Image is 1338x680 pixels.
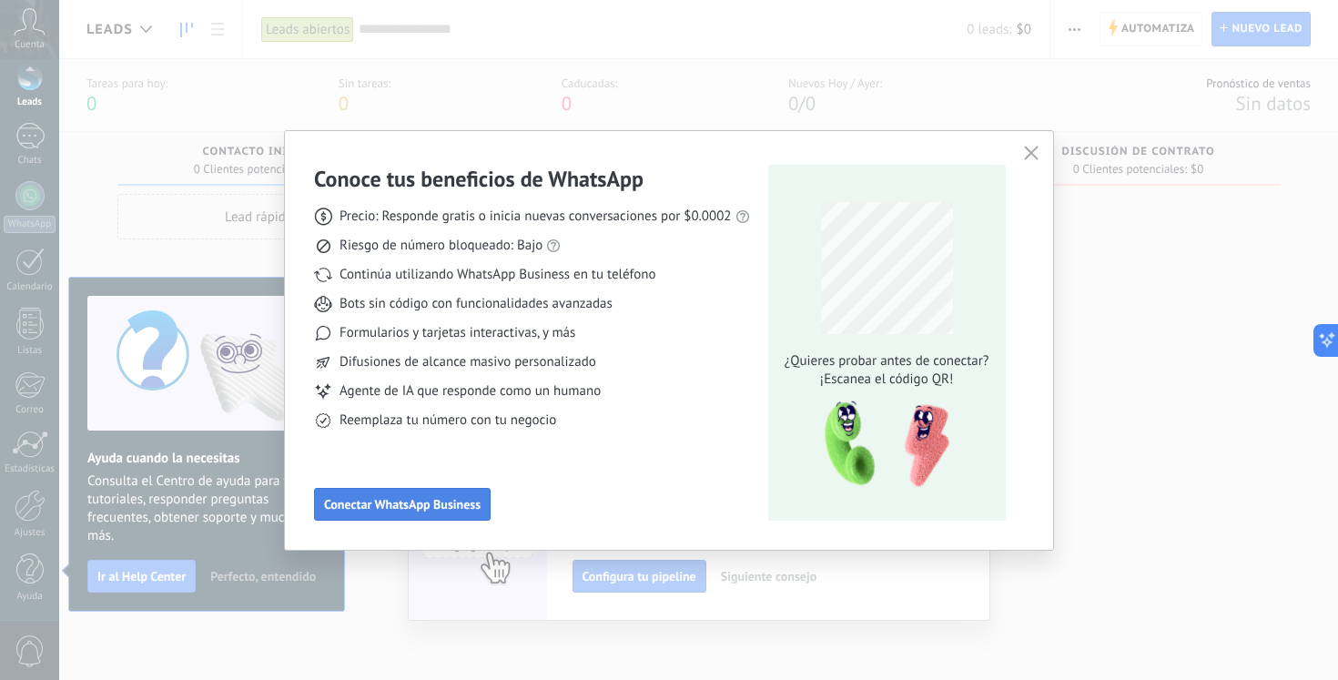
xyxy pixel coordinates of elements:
span: Reemplaza tu número con tu negocio [340,411,556,430]
span: Conectar WhatsApp Business [324,498,481,511]
span: Continúa utilizando WhatsApp Business en tu teléfono [340,266,655,284]
button: Conectar WhatsApp Business [314,488,491,521]
span: Bots sin código con funcionalidades avanzadas [340,295,613,313]
span: Precio: Responde gratis o inicia nuevas conversaciones por $0.0002 [340,208,732,226]
span: ¡Escanea el código QR! [779,370,994,389]
span: Difusiones de alcance masivo personalizado [340,353,596,371]
span: Agente de IA que responde como un humano [340,382,601,401]
h3: Conoce tus beneficios de WhatsApp [314,165,644,193]
span: Formularios y tarjetas interactivas, y más [340,324,575,342]
span: Riesgo de número bloqueado: Bajo [340,237,542,255]
span: ¿Quieres probar antes de conectar? [779,352,994,370]
img: qr-pic-1x.png [809,396,953,493]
